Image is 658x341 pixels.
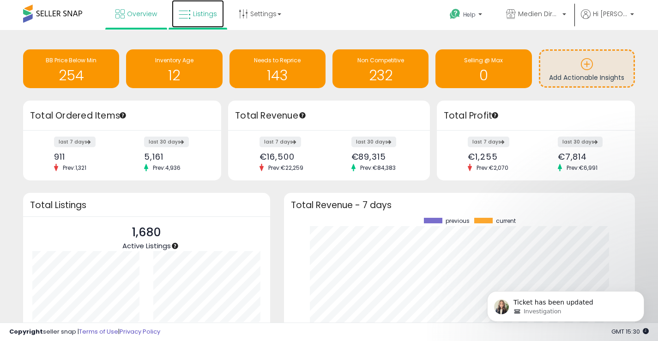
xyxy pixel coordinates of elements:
h1: 254 [28,68,115,83]
span: Prev: 1,321 [58,164,91,172]
span: BB Price Below Min [46,56,97,64]
div: Tooltip anchor [119,111,127,120]
span: Active Listings [122,241,171,251]
label: last 30 days [144,137,189,147]
a: BB Price Below Min 254 [23,49,119,88]
label: last 7 days [260,137,301,147]
a: Non Competitive 232 [332,49,429,88]
h3: Total Profit [444,109,628,122]
label: last 30 days [351,137,396,147]
div: seller snap | | [9,328,160,336]
i: Get Help [449,8,461,20]
span: Prev: €22,259 [264,164,308,172]
a: Terms of Use [79,327,118,336]
span: previous [446,218,470,224]
h1: 232 [337,68,424,83]
div: €89,315 [351,152,414,162]
h3: Total Ordered Items [30,109,214,122]
strong: Copyright [9,327,43,336]
div: Tooltip anchor [491,111,499,120]
label: last 7 days [54,137,96,147]
div: Tooltip anchor [171,242,179,250]
h3: Total Revenue - 7 days [291,202,628,209]
label: last 7 days [468,137,509,147]
span: Inventory Age [155,56,193,64]
a: Selling @ Max 0 [435,49,531,88]
label: last 30 days [558,137,603,147]
a: Privacy Policy [120,327,160,336]
span: Prev: 4,936 [148,164,185,172]
span: Help [463,11,476,18]
span: Prev: €6,991 [562,164,602,172]
div: 911 [54,152,115,162]
b: 1394 [186,321,204,332]
div: 5,161 [144,152,205,162]
p: 1,680 [122,224,171,241]
h1: 12 [131,68,217,83]
a: Hi [PERSON_NAME] [581,9,634,30]
h3: Total Listings [30,202,263,209]
h1: 143 [234,68,321,83]
span: Listings [193,9,217,18]
div: €7,814 [558,152,619,162]
span: Needs to Reprice [254,56,301,64]
span: Selling @ Max [464,56,503,64]
iframe: Intercom notifications message [473,272,658,336]
div: Tooltip anchor [298,111,307,120]
span: Prev: €84,383 [356,164,400,172]
span: Non Competitive [357,56,404,64]
h1: 0 [440,68,527,83]
span: Prev: €2,070 [472,164,513,172]
h3: Total Revenue [235,109,423,122]
a: Help [442,1,491,30]
a: Add Actionable Insights [540,51,634,86]
span: Medien Direkt [518,9,560,18]
span: Overview [127,9,157,18]
span: current [496,218,516,224]
div: €16,500 [260,152,322,162]
b: 558 [65,321,79,332]
a: Inventory Age 12 [126,49,222,88]
span: Add Actionable Insights [549,73,624,82]
a: Needs to Reprice 143 [229,49,326,88]
span: Hi [PERSON_NAME] [593,9,628,18]
div: €1,255 [468,152,529,162]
